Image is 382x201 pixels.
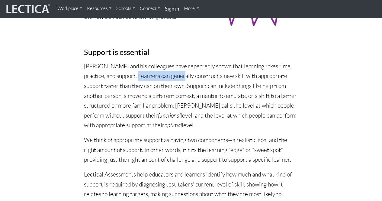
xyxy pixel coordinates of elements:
[55,2,85,15] a: Workplace
[165,122,182,129] i: optimal
[5,3,50,15] img: lecticalive
[114,2,137,15] a: Schools
[181,2,202,15] a: More
[165,5,179,12] strong: Sign in
[85,2,114,15] a: Resources
[137,2,162,15] a: Connect
[84,61,298,130] p: [PERSON_NAME] and his colleagues have repeatedly shown that learning takes time, practice, and su...
[158,112,181,119] i: functional
[162,2,181,15] a: Sign in
[84,135,298,165] p: We think of appropriate support as having two components—a realistic goal and the right amount of...
[84,48,298,56] h3: Support is essential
